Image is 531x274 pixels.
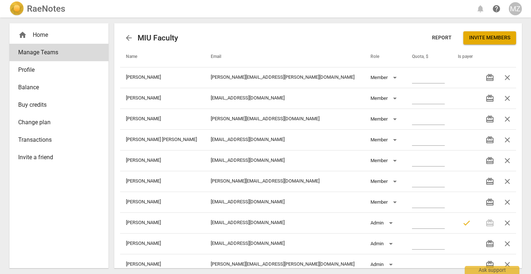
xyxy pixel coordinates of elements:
td: [PERSON_NAME] [120,150,205,171]
span: Manage Teams [18,48,94,57]
td: [PERSON_NAME] [120,171,205,192]
a: Balance [9,79,108,96]
td: [EMAIL_ADDRESS][DOMAIN_NAME] [205,88,365,109]
div: Admin [370,217,395,229]
span: home [18,31,27,39]
td: [PERSON_NAME][EMAIL_ADDRESS][DOMAIN_NAME] [205,109,365,129]
span: close [503,94,512,103]
button: Report [426,31,457,44]
span: redeem [486,177,494,186]
span: close [503,73,512,82]
span: redeem [486,260,494,269]
div: Member [370,93,399,104]
div: Member [370,176,399,187]
td: [EMAIL_ADDRESS][DOMAIN_NAME] [205,150,365,171]
td: [EMAIL_ADDRESS][DOMAIN_NAME] [205,192,365,212]
td: [EMAIL_ADDRESS][DOMAIN_NAME] [205,233,365,254]
div: Home [9,26,108,44]
span: check [462,219,471,227]
a: Manage Teams [9,44,108,61]
span: close [503,198,512,207]
h2: MIU Faculty [138,34,178,43]
td: [PERSON_NAME][EMAIL_ADDRESS][DOMAIN_NAME] [205,171,365,192]
div: Home [18,31,94,39]
button: Transfer credits [481,235,499,253]
span: redeem [486,94,494,103]
button: Invite members [463,31,516,44]
div: Member [370,155,399,167]
a: Invite a friend [9,149,108,166]
span: redeem [486,156,494,165]
td: [EMAIL_ADDRESS][DOMAIN_NAME] [205,129,365,150]
span: close [503,177,512,186]
span: close [503,136,512,144]
td: [PERSON_NAME][EMAIL_ADDRESS][PERSON_NAME][DOMAIN_NAME] [205,67,365,88]
span: redeem [486,136,494,144]
div: Admin [370,238,395,250]
span: redeem [486,239,494,248]
span: redeem [486,198,494,207]
td: [PERSON_NAME] [120,192,205,212]
span: Name [126,54,146,60]
div: Member [370,113,399,125]
div: Admin [370,259,395,270]
span: Change plan [18,118,94,127]
span: close [503,239,512,248]
td: [PERSON_NAME] [120,67,205,88]
td: [PERSON_NAME] [PERSON_NAME] [120,129,205,150]
button: Transfer credits [481,110,499,128]
td: [PERSON_NAME] [120,88,205,109]
span: Balance [18,83,94,92]
span: Buy credits [18,101,94,109]
a: Help [490,2,503,15]
span: Invite a friend [18,153,94,162]
a: Change plan [9,114,108,131]
span: close [503,219,512,227]
td: [PERSON_NAME] [120,233,205,254]
span: Report [432,34,452,42]
span: close [503,260,512,269]
span: close [503,156,512,165]
td: [EMAIL_ADDRESS][DOMAIN_NAME] [205,212,365,233]
div: Member [370,196,399,208]
h2: RaeNotes [27,4,65,14]
span: Profile [18,66,94,74]
span: redeem [486,73,494,82]
div: Member [370,134,399,146]
span: arrow_back [124,34,133,42]
a: Buy credits [9,96,108,114]
td: [PERSON_NAME] [120,109,205,129]
span: Role [370,54,388,60]
button: MZ [509,2,522,15]
span: close [503,115,512,124]
span: Transactions [18,136,94,144]
a: Profile [9,61,108,79]
span: Invite members [469,34,510,42]
button: Transfer credits [481,131,499,149]
span: redeem [486,115,494,124]
button: Transfer credits [481,69,499,86]
button: Transfer credits [481,256,499,273]
th: Is payer [452,47,475,67]
div: Member [370,72,399,83]
button: Transfer credits [481,90,499,107]
button: Transfer credits [481,193,499,211]
button: Payer [458,214,475,232]
span: Email [211,54,230,60]
td: [PERSON_NAME] [120,212,205,233]
a: LogoRaeNotes [9,1,65,16]
button: Transfer credits [481,152,499,169]
img: Logo [9,1,24,16]
span: Quota, $ [412,54,437,60]
div: Ask support [465,266,519,274]
a: Transactions [9,131,108,149]
button: Transfer credits [481,173,499,190]
span: help [492,4,501,13]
